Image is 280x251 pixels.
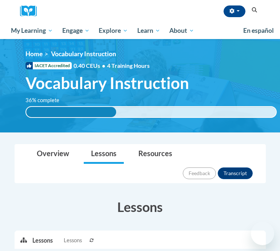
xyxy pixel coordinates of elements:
[11,26,53,35] span: My Learning
[238,23,279,38] a: En español
[243,27,274,34] span: En español
[25,62,72,69] span: IACET Accredited
[25,96,67,104] label: 36% complete
[25,50,43,58] a: Home
[5,22,279,39] div: Main menu
[249,6,260,15] button: Search
[15,198,266,216] h3: Lessons
[183,167,216,179] button: Feedback
[58,22,94,39] a: Engage
[251,222,274,245] iframe: Button to launch messaging window
[29,144,76,164] a: Overview
[102,62,105,69] span: •
[94,22,133,39] a: Explore
[224,5,245,17] button: Account Settings
[6,22,58,39] a: My Learning
[218,167,253,179] button: Transcript
[62,26,90,35] span: Engage
[26,107,116,117] div: 36% complete
[32,236,53,244] p: Lessons
[84,144,124,164] a: Lessons
[20,5,42,17] a: Cox Campus
[107,62,150,69] span: 4 Training Hours
[137,26,160,35] span: Learn
[25,73,189,93] span: Vocabulary Instruction
[131,144,180,164] a: Resources
[169,26,194,35] span: About
[51,50,116,58] span: Vocabulary Instruction
[74,62,107,70] span: 0.40 CEUs
[20,5,42,17] img: Logo brand
[99,26,128,35] span: Explore
[133,22,165,39] a: Learn
[64,236,82,244] span: Lessons
[165,22,199,39] a: About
